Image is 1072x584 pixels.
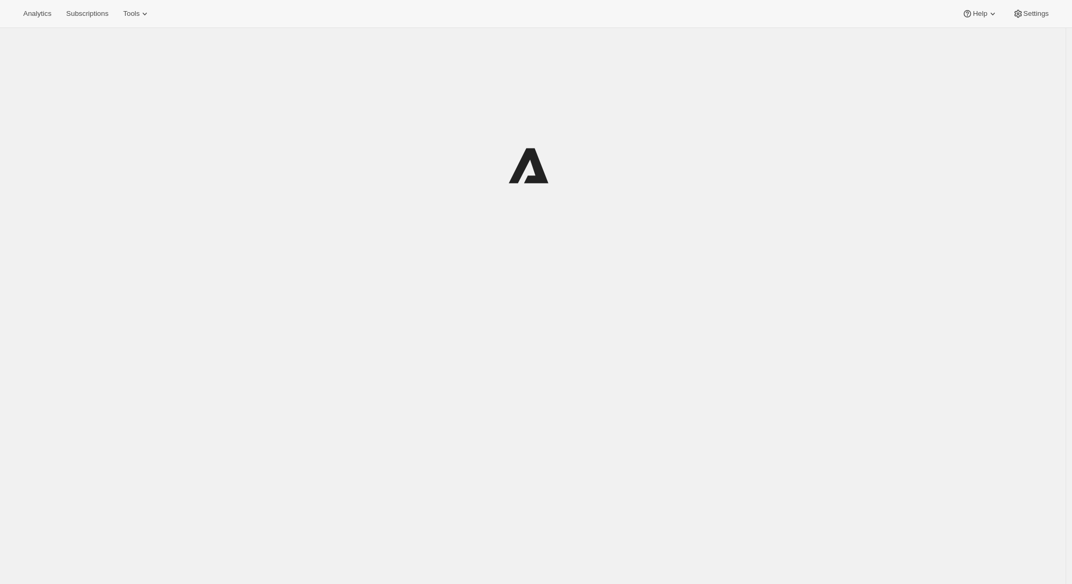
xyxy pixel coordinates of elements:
[956,6,1004,21] button: Help
[60,6,115,21] button: Subscriptions
[123,10,139,18] span: Tools
[23,10,51,18] span: Analytics
[1006,6,1055,21] button: Settings
[66,10,108,18] span: Subscriptions
[17,6,58,21] button: Analytics
[1023,10,1049,18] span: Settings
[973,10,987,18] span: Help
[117,6,156,21] button: Tools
